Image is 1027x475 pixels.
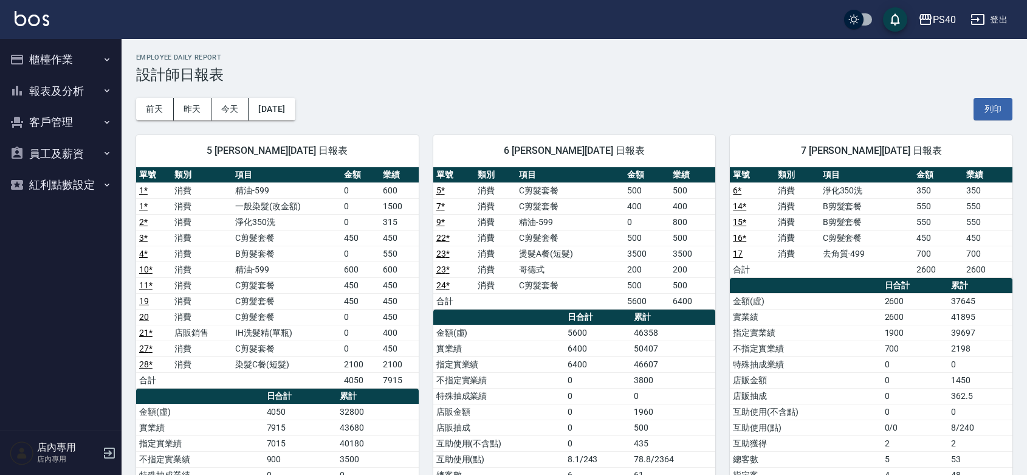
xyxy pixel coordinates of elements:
div: PS40 [933,12,956,27]
td: 實業績 [730,309,881,325]
td: 700 [913,246,963,262]
td: 550 [963,198,1012,214]
td: 0 [565,372,631,388]
td: 消費 [775,214,820,230]
td: 550 [963,214,1012,230]
th: 金額 [341,167,380,183]
td: 550 [380,246,419,262]
td: 金額(虛) [433,325,565,341]
td: 消費 [475,230,516,246]
td: IH洗髮精(單瓶) [232,325,341,341]
td: 消費 [775,246,820,262]
td: 37645 [948,293,1012,309]
td: 43680 [337,420,419,435]
td: 消費 [775,230,820,246]
td: 消費 [475,262,516,277]
td: 350 [913,182,963,198]
td: 0 [882,372,949,388]
td: 消費 [775,182,820,198]
td: 2100 [380,356,419,372]
th: 日合計 [565,310,631,325]
td: 0 [341,214,380,230]
td: 金額(虛) [136,404,264,420]
td: 46607 [631,356,715,372]
button: 紅利點數設定 [5,169,117,201]
td: 店販抽成 [730,388,881,404]
td: 消費 [171,277,232,293]
td: 0 [341,309,380,325]
td: 5 [882,451,949,467]
td: 一般染髮(改金額) [232,198,341,214]
td: 指定實業績 [433,356,565,372]
td: 53 [948,451,1012,467]
td: 合計 [730,262,775,277]
td: 合計 [136,372,171,388]
td: 消費 [475,214,516,230]
td: 消費 [171,246,232,262]
td: 8.1/243 [565,451,631,467]
th: 日合計 [264,389,337,404]
td: 互助使用(點) [433,451,565,467]
td: 6400 [670,293,715,309]
td: 0 [882,388,949,404]
td: 消費 [475,198,516,214]
button: PS40 [913,7,961,32]
td: 1500 [380,198,419,214]
td: 0 [948,404,1012,420]
td: 500 [670,277,715,293]
td: 1900 [882,325,949,341]
img: Logo [15,11,49,26]
td: 不指定實業績 [433,372,565,388]
p: 店內專用 [37,454,99,465]
td: 2600 [913,262,963,277]
td: C剪髮套餐 [232,230,341,246]
span: 5 [PERSON_NAME][DATE] 日報表 [151,145,404,157]
td: 50407 [631,341,715,356]
button: 登出 [966,9,1012,31]
button: 員工及薪資 [5,138,117,170]
td: 400 [624,198,670,214]
td: 550 [913,198,963,214]
td: 41895 [948,309,1012,325]
th: 累計 [337,389,419,404]
span: 7 [PERSON_NAME][DATE] 日報表 [744,145,998,157]
td: 7915 [380,372,419,388]
td: 200 [624,262,670,277]
td: 消費 [475,277,516,293]
td: 特殊抽成業績 [433,388,565,404]
td: 700 [963,246,1012,262]
td: 2 [882,435,949,451]
td: 3500 [670,246,715,262]
td: 不指定實業績 [136,451,264,467]
td: 2600 [882,293,949,309]
td: 消費 [171,230,232,246]
td: C剪髮套餐 [232,293,341,309]
td: 0 [341,182,380,198]
td: 500 [624,182,670,198]
td: 400 [380,325,419,341]
td: 燙髮A餐(短髮) [516,246,624,262]
th: 日合計 [882,278,949,294]
td: 消費 [475,246,516,262]
td: C剪髮套餐 [232,341,341,356]
td: 450 [380,293,419,309]
td: 450 [341,293,380,309]
td: 2198 [948,341,1012,356]
th: 單號 [433,167,475,183]
td: 900 [264,451,337,467]
td: 0 [565,404,631,420]
td: 450 [963,230,1012,246]
td: C剪髮套餐 [516,182,624,198]
td: 0 [341,325,380,341]
td: 2 [948,435,1012,451]
td: 消費 [171,262,232,277]
td: 店販銷售 [171,325,232,341]
td: 6400 [565,356,631,372]
td: 40180 [337,435,419,451]
td: 7915 [264,420,337,435]
td: 5600 [565,325,631,341]
th: 類別 [475,167,516,183]
td: 消費 [475,182,516,198]
a: 17 [733,249,743,258]
th: 業績 [670,167,715,183]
